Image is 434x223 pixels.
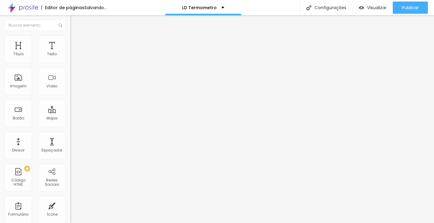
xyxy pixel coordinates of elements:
p: LD Termometro [182,5,217,10]
div: Código HTML [6,178,30,187]
div: Editor de páginas [41,5,84,10]
div: Espaçador [42,148,62,152]
span: Publicar [402,5,419,10]
img: Icone [306,5,311,10]
img: view-1.svg [359,5,364,10]
button: Visualizar [353,2,393,14]
iframe: Editor [70,15,434,223]
button: Publicar [393,2,428,14]
span: Visualizar [367,5,387,10]
div: Vídeo [46,84,57,88]
div: Redes Sociais [40,178,64,187]
div: Botão [13,116,24,120]
div: Título [13,52,24,56]
div: Texto [47,52,57,56]
div: Mapa [46,116,57,120]
div: Imagem [10,84,27,88]
input: Buscar elemento [5,20,66,31]
div: Formulário [8,212,28,217]
img: Icone [59,24,62,27]
div: Salvando... [84,5,107,10]
div: Divisor [12,148,24,152]
div: Ícone [47,212,57,217]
